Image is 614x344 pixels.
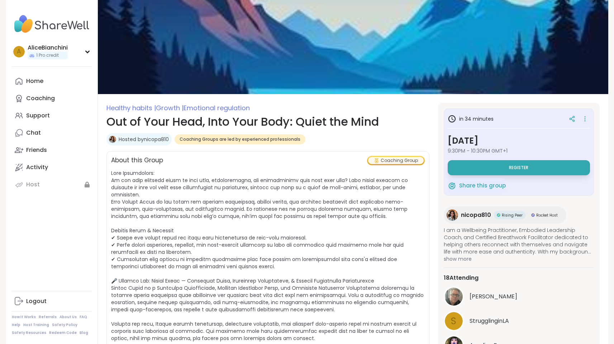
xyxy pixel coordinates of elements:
[445,288,463,306] img: Chuck
[448,181,456,190] img: ShareWell Logomark
[12,315,36,320] a: How It Works
[12,322,20,327] a: Help
[109,136,116,143] img: nicopa810
[26,146,47,154] div: Friends
[80,315,87,320] a: FAQ
[12,330,46,335] a: Safety Resources
[17,47,21,56] span: A
[12,141,92,159] a: Friends
[60,315,77,320] a: About Us
[36,52,59,59] span: 1 Pro credit
[39,315,57,320] a: Referrals
[444,274,479,282] span: 18 Attending
[119,136,169,143] a: Hosted bynicopa810
[26,129,41,137] div: Chat
[111,156,163,165] h2: About this Group
[156,103,184,112] span: Growth |
[444,227,594,255] span: I am a Wellbeing Practitioner, Embodied Leadership Coach, and Certified Breathwork Facilitator de...
[49,330,77,335] a: Redeem Code
[448,147,590,154] span: 9:30PM - 10:30PM GMT+1
[444,311,594,331] a: SStrugglinginLA
[444,255,594,262] span: show more
[12,107,92,124] a: Support
[12,124,92,141] a: Chat
[509,165,528,171] span: Register
[531,213,535,217] img: Rocket Host
[448,115,494,123] h3: in 34 minutes
[502,213,523,218] span: Rising Peer
[536,213,558,218] span: Rocket Host
[12,293,92,310] a: Logout
[368,157,424,164] div: Coaching Group
[444,287,594,307] a: Chuck[PERSON_NAME]
[26,77,43,85] div: Home
[52,322,77,327] a: Safety Policy
[28,44,68,52] div: AliceBianchini
[12,11,92,37] img: ShareWell Nav Logo
[184,103,250,112] span: Emotional regulation
[23,322,49,327] a: Host Training
[12,176,92,193] a: Host
[470,317,509,325] span: StrugglinginLA
[448,178,506,193] button: Share this group
[497,213,500,217] img: Rising Peer
[26,181,40,189] div: Host
[459,182,506,190] span: Share this group
[448,134,590,147] h3: [DATE]
[26,297,47,305] div: Logout
[85,95,90,101] iframe: Spotlight
[451,314,456,328] span: S
[106,113,429,130] h1: Out of Your Head, Into Your Body: Quiet the Mind
[448,160,590,175] button: Register
[470,292,517,301] span: Chuck
[26,94,55,102] div: Coaching
[106,103,156,112] span: Healthy habits |
[12,73,92,90] a: Home
[26,163,48,171] div: Activity
[447,209,458,221] img: nicopa810
[444,206,566,224] a: nicopa810nicopa810Rising PeerRising PeerRocket HostRocket Host
[12,159,92,176] a: Activity
[461,211,491,219] span: nicopa810
[12,90,92,107] a: Coaching
[26,112,50,120] div: Support
[180,136,300,142] span: Coaching Groups are led by experienced professionals
[80,330,88,335] a: Blog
